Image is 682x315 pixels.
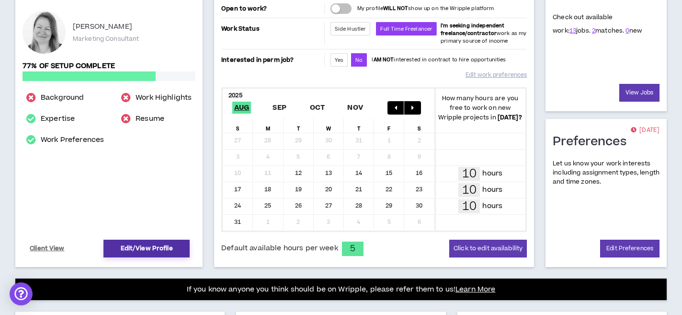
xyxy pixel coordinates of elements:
[28,240,66,257] a: Client View
[449,240,527,257] button: Click to edit availability
[435,93,526,122] p: How many hours are you free to work on new Wripple projects in
[372,56,506,64] p: I interested in contract to hire opportunities
[232,102,251,114] span: Aug
[10,282,33,305] div: Open Intercom Messenger
[569,26,591,35] span: jobs.
[271,102,288,114] span: Sep
[625,26,629,35] a: 0
[592,26,624,35] span: matches.
[103,240,190,257] a: Edit/View Profile
[482,185,502,195] p: hours
[625,26,642,35] span: new
[136,113,164,125] a: Resume
[73,21,132,33] p: [PERSON_NAME]
[553,134,634,150] h1: Preferences
[41,92,84,104] a: Background
[314,118,344,133] div: W
[482,168,502,179] p: hours
[223,118,253,133] div: S
[335,57,343,64] span: Yes
[308,102,327,114] span: Oct
[482,201,502,211] p: hours
[355,57,363,64] span: No
[498,113,522,122] b: [DATE] ?
[187,284,496,295] p: If you know anyone you think should be on Wripple, please refer them to us!
[374,118,404,133] div: F
[253,118,283,133] div: M
[345,102,365,114] span: Nov
[553,159,659,187] p: Let us know your work interests including assignment types, length and time zones.
[136,92,192,104] a: Work Highlights
[41,134,104,146] a: Work Preferences
[221,22,322,35] p: Work Status
[357,5,494,12] p: My profile show up on the Wripple platform
[221,53,322,67] p: Interested in perm job?
[600,240,659,257] a: Edit Preferences
[221,5,322,12] p: Open to work?
[344,118,374,133] div: T
[41,113,75,125] a: Expertise
[404,118,434,133] div: S
[455,284,495,294] a: Learn More
[441,22,526,45] span: work as my primary source of income
[23,61,195,71] p: 77% of setup complete
[619,84,659,102] a: View Jobs
[592,26,595,35] a: 2
[228,91,242,100] b: 2025
[466,67,527,83] a: Edit work preferences
[631,126,659,135] p: [DATE]
[569,26,576,35] a: 13
[221,243,338,254] span: Default available hours per week
[383,5,408,12] strong: WILL NOT
[73,35,139,43] p: Marketing Consultant
[284,118,314,133] div: T
[441,22,504,37] b: I'm seeking independent freelance/contractor
[553,13,642,35] p: Check out available work:
[374,56,394,63] strong: AM NOT
[335,25,366,33] span: Side Hustler
[23,11,66,54] div: Angie V.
